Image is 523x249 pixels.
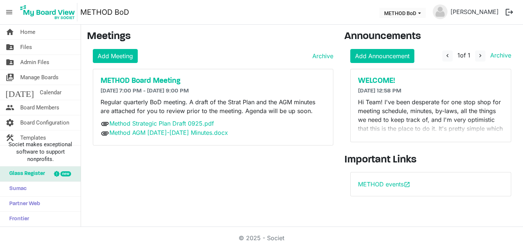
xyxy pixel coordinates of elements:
[6,115,14,130] span: settings
[20,70,59,85] span: Manage Boards
[101,88,326,95] h6: [DATE] 7:00 PM - [DATE] 9:00 PM
[358,88,401,94] span: [DATE] 12:58 PM
[93,49,138,63] a: Add Meeting
[109,120,214,127] a: Method Strategic Plan Draft 0925.pdf
[101,129,109,138] span: attachment
[487,52,511,59] a: Archive
[18,3,80,21] a: My Board View Logo
[20,25,35,39] span: Home
[3,141,77,163] span: Societ makes exceptional software to support nonprofits.
[475,50,485,62] button: navigate_next
[20,40,32,55] span: Files
[344,154,517,166] h3: Important Links
[6,166,45,181] span: Glass Register
[358,180,410,188] a: METHOD eventsopen_in_new
[404,181,410,188] span: open_in_new
[6,25,14,39] span: home
[358,77,503,85] a: WELCOME!
[502,4,517,20] button: logout
[101,77,326,85] a: METHOD Board Meeting
[6,197,40,211] span: Partner Web
[350,49,414,63] a: Add Announcement
[6,100,14,115] span: people
[442,50,453,62] button: navigate_before
[447,4,502,19] a: [PERSON_NAME]
[6,40,14,55] span: folder_shared
[20,100,59,115] span: Board Members
[101,119,109,128] span: attachment
[20,55,49,70] span: Admin Files
[101,98,326,115] p: Regular quarterly BoD meeting. A draft of the Strat Plan and the AGM minutes are attached for you...
[379,8,426,18] button: METHOD BoD dropdownbutton
[109,129,228,136] a: Method AGM [DATE]-[DATE] Minutes.docx
[457,52,460,59] span: 1
[87,31,333,43] h3: Meetings
[477,52,484,59] span: navigate_next
[358,98,503,159] p: Hi Team! I've been desperate for one stop shop for meeting schedule, minutes, by-laws, all the th...
[6,55,14,70] span: folder_shared
[6,130,14,145] span: construction
[2,5,16,19] span: menu
[344,31,517,43] h3: Announcements
[444,52,451,59] span: navigate_before
[18,3,77,21] img: My Board View Logo
[20,115,69,130] span: Board Configuration
[309,52,333,60] a: Archive
[6,85,34,100] span: [DATE]
[6,70,14,85] span: switch_account
[6,182,27,196] span: Sumac
[239,234,284,242] a: © 2025 - Societ
[457,52,470,59] span: of 1
[433,4,447,19] img: no-profile-picture.svg
[60,171,71,176] div: new
[40,85,62,100] span: Calendar
[20,130,46,145] span: Templates
[6,212,29,227] span: Frontier
[80,5,129,20] a: METHOD BoD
